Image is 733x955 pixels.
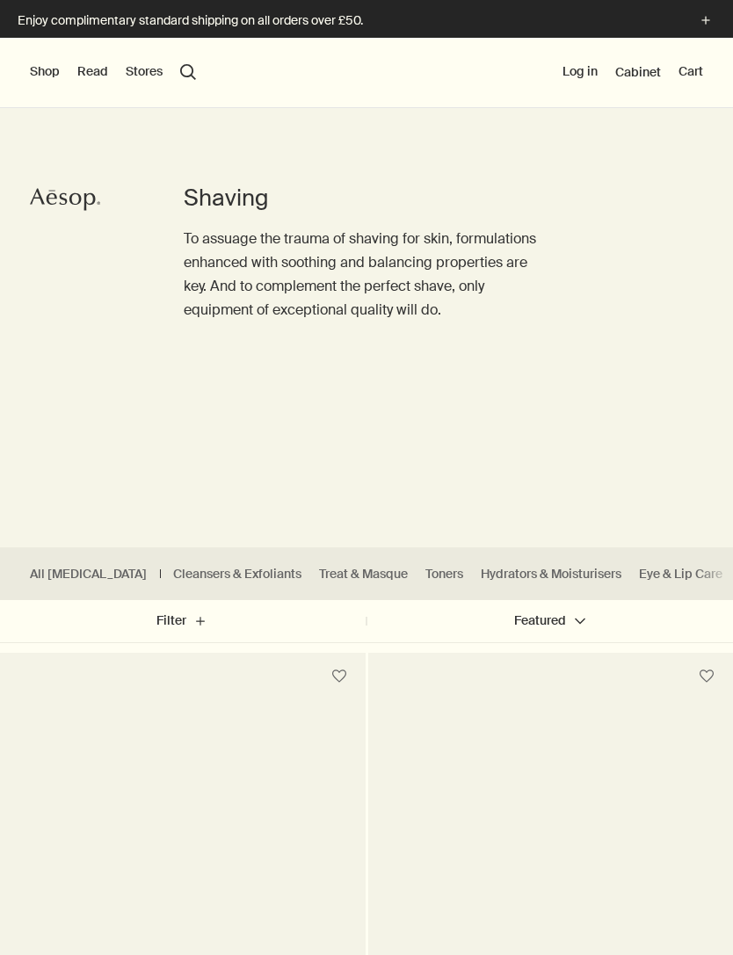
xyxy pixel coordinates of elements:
a: Treat & Masque [319,566,408,582]
a: Cleansers & Exfoliants [173,566,301,582]
button: Save to cabinet [323,661,355,692]
a: Eye & Lip Care [639,566,722,582]
a: Cabinet [615,64,661,80]
h1: Shaving [184,183,550,213]
button: Read [77,63,108,81]
a: All [MEDICAL_DATA] [30,566,147,582]
svg: Aesop [30,186,100,213]
button: Featured [366,600,733,642]
p: Enjoy complimentary standard shipping on all orders over £50. [18,11,679,30]
button: Log in [562,63,598,81]
nav: supplementary [562,38,703,108]
button: Open search [180,64,196,80]
button: Save to cabinet [691,661,722,692]
nav: primary [30,38,196,108]
a: Aesop [25,182,105,221]
button: Stores [126,63,163,81]
button: Cart [679,63,703,81]
a: Toners [425,566,463,582]
button: Shop [30,63,60,81]
p: To assuage the trauma of shaving for skin, formulations enhanced with soothing and balancing prop... [184,227,550,322]
button: Enjoy complimentary standard shipping on all orders over £50. [18,11,715,31]
a: Hydrators & Moisturisers [481,566,621,582]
